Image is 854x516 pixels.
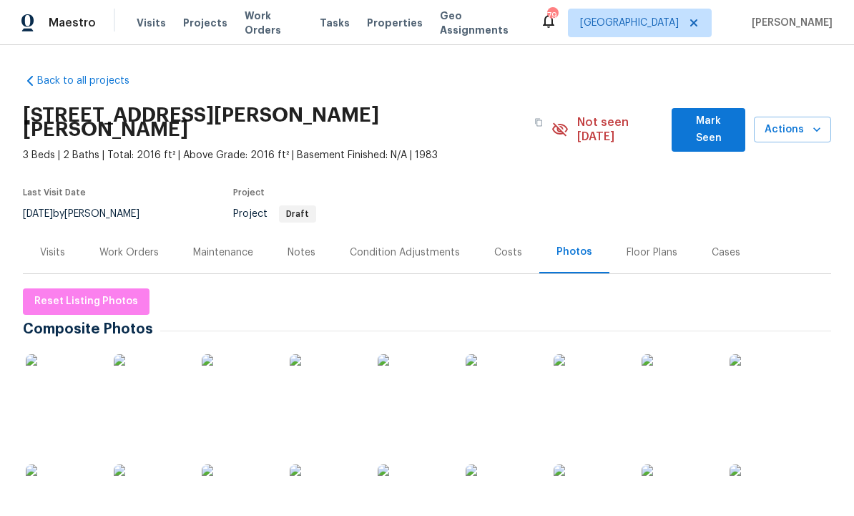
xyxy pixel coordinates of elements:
[350,245,460,260] div: Condition Adjustments
[99,245,159,260] div: Work Orders
[320,18,350,28] span: Tasks
[23,205,157,223] div: by [PERSON_NAME]
[233,188,265,197] span: Project
[34,293,138,311] span: Reset Listing Photos
[556,245,592,259] div: Photos
[193,245,253,260] div: Maintenance
[627,245,677,260] div: Floor Plans
[440,9,523,37] span: Geo Assignments
[683,112,734,147] span: Mark Seen
[23,148,551,162] span: 3 Beds | 2 Baths | Total: 2016 ft² | Above Grade: 2016 ft² | Basement Finished: N/A | 1983
[280,210,315,218] span: Draft
[49,16,96,30] span: Maestro
[23,288,149,315] button: Reset Listing Photos
[765,121,820,139] span: Actions
[367,16,423,30] span: Properties
[23,209,53,219] span: [DATE]
[746,16,833,30] span: [PERSON_NAME]
[577,115,664,144] span: Not seen [DATE]
[23,188,86,197] span: Last Visit Date
[245,9,303,37] span: Work Orders
[23,108,526,137] h2: [STREET_ADDRESS][PERSON_NAME][PERSON_NAME]
[547,9,557,23] div: 79
[137,16,166,30] span: Visits
[526,109,551,135] button: Copy Address
[288,245,315,260] div: Notes
[580,16,679,30] span: [GEOGRAPHIC_DATA]
[40,245,65,260] div: Visits
[23,74,160,88] a: Back to all projects
[672,108,745,152] button: Mark Seen
[183,16,227,30] span: Projects
[494,245,522,260] div: Costs
[23,322,160,336] span: Composite Photos
[754,117,831,143] button: Actions
[712,245,740,260] div: Cases
[233,209,316,219] span: Project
